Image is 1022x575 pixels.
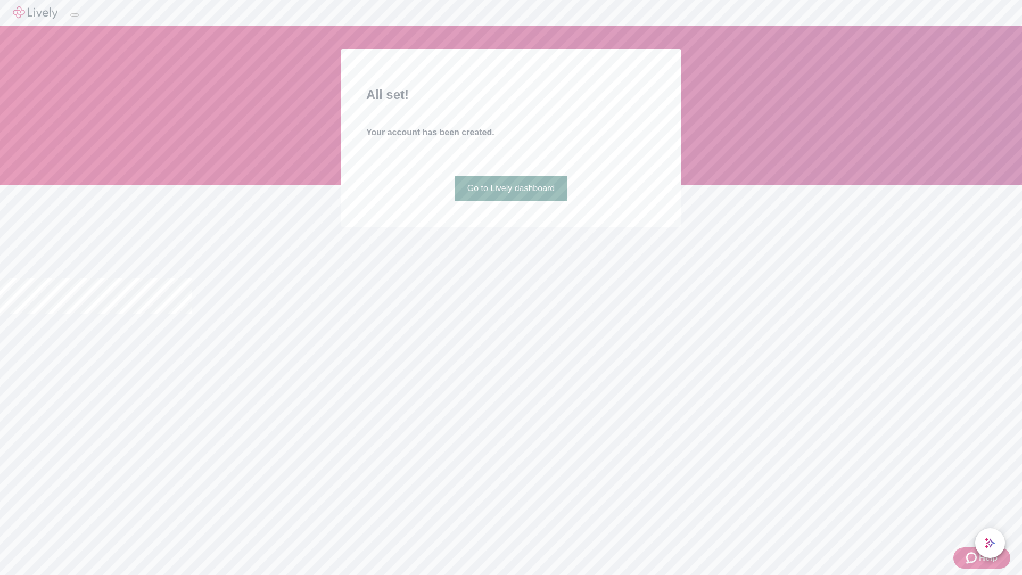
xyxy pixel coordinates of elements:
[966,552,979,564] svg: Zendesk support icon
[975,528,1005,558] button: chat
[979,552,998,564] span: Help
[366,126,656,139] h4: Your account has been created.
[953,547,1010,569] button: Zendesk support iconHelp
[70,13,79,17] button: Log out
[455,176,568,201] a: Go to Lively dashboard
[13,6,57,19] img: Lively
[985,538,995,548] svg: Lively AI Assistant
[366,85,656,104] h2: All set!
